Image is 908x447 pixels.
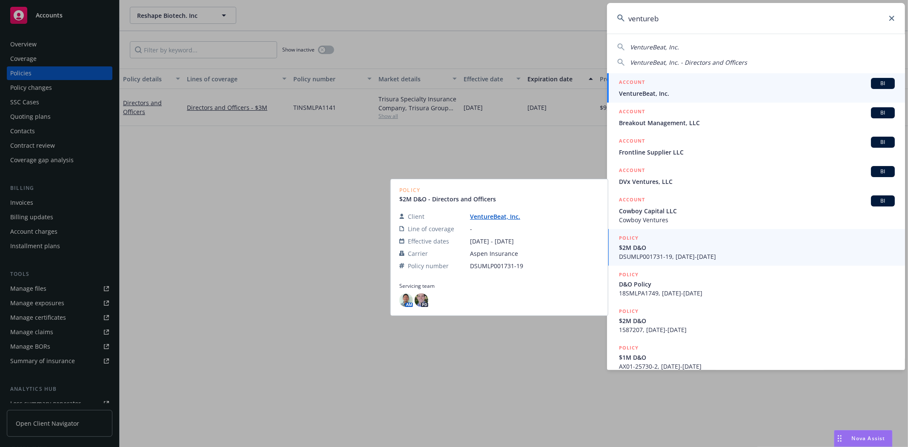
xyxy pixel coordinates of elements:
h5: ACCOUNT [619,137,645,147]
a: POLICY$2M D&O1587207, [DATE]-[DATE] [607,302,905,339]
span: 18SMLPA1749, [DATE]-[DATE] [619,289,895,298]
input: Search... [607,3,905,34]
a: POLICY$2M D&ODSUMLP001731-19, [DATE]-[DATE] [607,229,905,266]
a: ACCOUNTBIVentureBeat, Inc. [607,73,905,103]
span: Frontline Supplier LLC [619,148,895,157]
div: Drag to move [834,430,845,447]
h5: ACCOUNT [619,78,645,88]
a: POLICYD&O Policy18SMLPA1749, [DATE]-[DATE] [607,266,905,302]
h5: POLICY [619,307,639,315]
span: BI [874,80,891,87]
span: $2M D&O [619,243,895,252]
span: Nova Assist [852,435,885,442]
span: DSUMLP001731-19, [DATE]-[DATE] [619,252,895,261]
span: BI [874,168,891,175]
h5: POLICY [619,270,639,279]
span: $1M D&O [619,353,895,362]
h5: POLICY [619,234,639,242]
span: DVx Ventures, LLC [619,177,895,186]
h5: POLICY [619,344,639,352]
span: D&O Policy [619,280,895,289]
span: BI [874,138,891,146]
span: Breakout Management, LLC [619,118,895,127]
a: ACCOUNTBICowboy Capital LLCCowboy Ventures [607,191,905,229]
span: $2M D&O [619,316,895,325]
span: 1587207, [DATE]-[DATE] [619,325,895,334]
button: Nova Assist [834,430,893,447]
h5: ACCOUNT [619,166,645,176]
a: POLICY$1M D&OAX01-25730-2, [DATE]-[DATE] [607,339,905,375]
h5: ACCOUNT [619,195,645,206]
h5: ACCOUNT [619,107,645,117]
a: ACCOUNTBIFrontline Supplier LLC [607,132,905,161]
span: VentureBeat, Inc. [630,43,679,51]
span: AX01-25730-2, [DATE]-[DATE] [619,362,895,371]
span: VentureBeat, Inc. - Directors and Officers [630,58,747,66]
span: BI [874,109,891,117]
span: VentureBeat, Inc. [619,89,895,98]
span: Cowboy Capital LLC [619,206,895,215]
span: BI [874,197,891,205]
a: ACCOUNTBIBreakout Management, LLC [607,103,905,132]
span: Cowboy Ventures [619,215,895,224]
a: ACCOUNTBIDVx Ventures, LLC [607,161,905,191]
